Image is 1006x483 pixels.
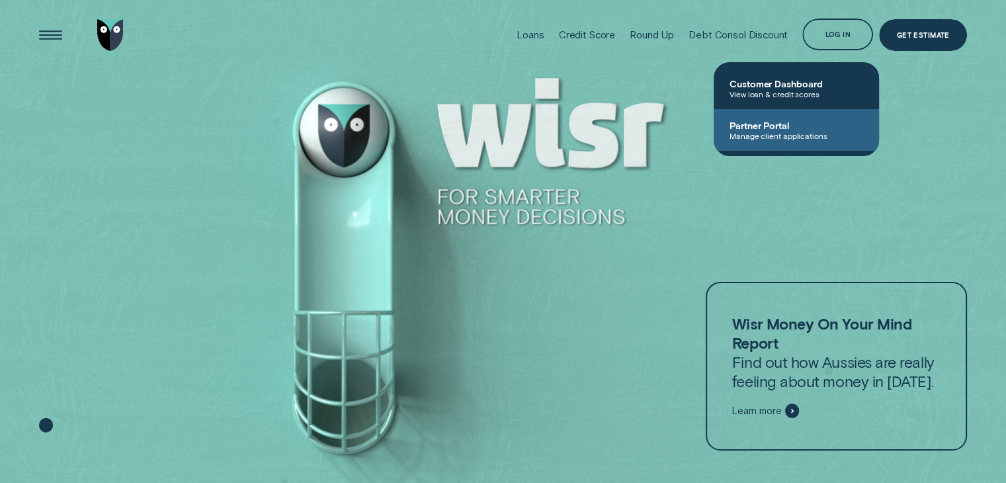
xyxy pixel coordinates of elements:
span: Manage client applications [730,131,863,140]
a: Get Estimate [879,19,967,51]
div: Round Up [630,28,674,41]
a: Customer DashboardView loan & credit scores [714,67,879,109]
button: Log in [802,19,873,50]
div: Credit Score [559,28,615,41]
div: Debt Consol Discount [689,28,788,41]
div: Loans [517,28,544,41]
span: Customer Dashboard [730,78,863,89]
a: Partner PortalManage client applications [714,109,879,151]
span: View loan & credit scores [730,89,863,99]
strong: Wisr Money On Your Mind Report [732,314,911,352]
img: Wisr [97,19,124,51]
span: Learn more [732,405,782,417]
p: Find out how Aussies are really feeling about money in [DATE]. [732,314,941,391]
a: Wisr Money On Your Mind ReportFind out how Aussies are really feeling about money in [DATE].Learn... [706,282,968,450]
span: Partner Portal [730,120,863,131]
button: Open Menu [34,19,66,51]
